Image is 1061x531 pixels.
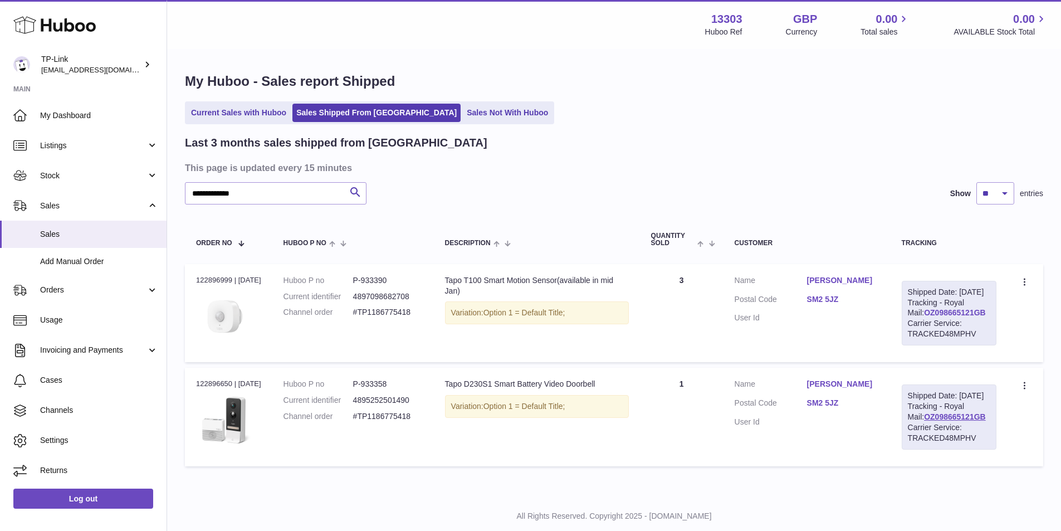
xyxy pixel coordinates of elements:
[640,368,723,466] td: 1
[283,379,353,389] dt: Huboo P no
[950,188,971,199] label: Show
[483,402,565,411] span: Option 1 = Default Title;
[735,313,807,323] dt: User Id
[924,308,986,317] a: OZ098665121GB
[283,291,353,302] dt: Current identifier
[1013,12,1035,27] span: 0.00
[651,232,695,247] span: Quantity Sold
[483,308,565,317] span: Option 1 = Default Title;
[353,395,423,406] dd: 4895252501490
[40,140,146,151] span: Listings
[353,411,423,422] dd: #TP1186775418
[196,240,232,247] span: Order No
[735,379,807,392] dt: Name
[40,315,158,325] span: Usage
[283,275,353,286] dt: Huboo P no
[445,395,629,418] div: Variation:
[908,422,990,444] div: Carrier Service: TRACKED48MPHV
[40,465,158,476] span: Returns
[902,281,996,345] div: Tracking - Royal Mail:
[13,489,153,509] a: Log out
[41,65,164,74] span: [EMAIL_ADDRESS][DOMAIN_NAME]
[908,318,990,339] div: Carrier Service: TRACKED48MPHV
[908,287,990,298] div: Shipped Date: [DATE]
[40,229,158,240] span: Sales
[711,12,742,27] strong: 13303
[807,275,879,286] a: [PERSON_NAME]
[786,27,818,37] div: Currency
[196,289,252,344] img: TapoT100_01.jpg
[283,240,326,247] span: Huboo P no
[185,162,1040,174] h3: This page is updated every 15 minutes
[13,56,30,73] img: gaby.chen@tp-link.com
[908,391,990,401] div: Shipped Date: [DATE]
[735,417,807,427] dt: User Id
[735,294,807,308] dt: Postal Code
[807,398,879,408] a: SM2 5JZ
[445,301,629,324] div: Variation:
[463,104,552,122] a: Sales Not With Huboo
[40,256,158,267] span: Add Manual Order
[445,379,629,389] div: Tapo D230S1 Smart Battery Video Doorbell
[196,393,252,449] img: D230S1main.jpg
[196,275,261,285] div: 122896999 | [DATE]
[353,291,423,302] dd: 4897098682708
[353,275,423,286] dd: P-933390
[445,240,491,247] span: Description
[735,398,807,411] dt: Postal Code
[793,12,817,27] strong: GBP
[735,240,879,247] div: Customer
[40,110,158,121] span: My Dashboard
[40,375,158,386] span: Cases
[735,275,807,289] dt: Name
[876,12,898,27] span: 0.00
[860,27,910,37] span: Total sales
[283,307,353,318] dt: Channel order
[40,435,158,446] span: Settings
[185,135,487,150] h2: Last 3 months sales shipped from [GEOGRAPHIC_DATA]
[902,240,996,247] div: Tracking
[807,294,879,305] a: SM2 5JZ
[40,201,146,211] span: Sales
[40,345,146,355] span: Invoicing and Payments
[924,412,986,421] a: OZ098665121GB
[902,384,996,449] div: Tracking - Royal Mail:
[860,12,910,37] a: 0.00 Total sales
[954,12,1048,37] a: 0.00 AVAILABLE Stock Total
[185,72,1043,90] h1: My Huboo - Sales report Shipped
[196,379,261,389] div: 122896650 | [DATE]
[954,27,1048,37] span: AVAILABLE Stock Total
[40,285,146,295] span: Orders
[353,379,423,389] dd: P-933358
[353,307,423,318] dd: #TP1186775418
[283,395,353,406] dt: Current identifier
[807,379,879,389] a: [PERSON_NAME]
[41,54,141,75] div: TP-Link
[283,411,353,422] dt: Channel order
[1020,188,1043,199] span: entries
[40,405,158,416] span: Channels
[705,27,742,37] div: Huboo Ref
[187,104,290,122] a: Current Sales with Huboo
[40,170,146,181] span: Stock
[445,275,629,296] div: Tapo T100 Smart Motion Sensor(available in mid Jan)
[176,511,1052,522] p: All Rights Reserved. Copyright 2025 - [DOMAIN_NAME]
[640,264,723,362] td: 3
[292,104,461,122] a: Sales Shipped From [GEOGRAPHIC_DATA]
